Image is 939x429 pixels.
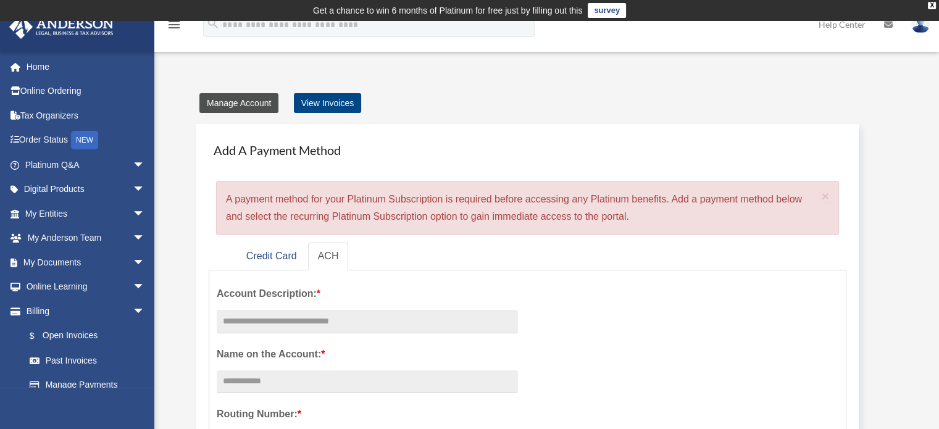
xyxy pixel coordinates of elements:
div: NEW [71,131,98,149]
span: $ [36,328,43,344]
a: Tax Organizers [9,103,164,128]
div: close [928,2,936,9]
span: arrow_drop_down [133,201,157,227]
a: Order StatusNEW [9,128,164,153]
a: My Anderson Teamarrow_drop_down [9,226,164,251]
label: Account Description: [217,285,518,302]
a: Platinum Q&Aarrow_drop_down [9,152,164,177]
a: $Open Invoices [17,323,164,349]
span: arrow_drop_down [133,299,157,324]
span: arrow_drop_down [133,226,157,251]
a: Billingarrow_drop_down [9,299,164,323]
a: Home [9,54,164,79]
a: Manage Account [199,93,278,113]
a: menu [167,22,182,32]
i: menu [167,17,182,32]
a: Digital Productsarrow_drop_down [9,177,164,202]
a: Credit Card [236,243,307,270]
i: search [206,17,220,30]
a: Past Invoices [17,348,164,373]
label: Routing Number: [217,406,518,423]
span: arrow_drop_down [133,152,157,178]
span: arrow_drop_down [133,177,157,202]
img: Anderson Advisors Platinum Portal [6,15,117,39]
a: Online Learningarrow_drop_down [9,275,164,299]
a: Online Ordering [9,79,164,104]
a: My Entitiesarrow_drop_down [9,201,164,226]
a: survey [588,3,626,18]
h4: Add A Payment Method [209,136,846,164]
a: View Invoices [294,93,361,113]
span: arrow_drop_down [133,275,157,300]
span: arrow_drop_down [133,250,157,275]
img: User Pic [911,15,930,33]
a: ACH [308,243,349,270]
label: Name on the Account: [217,346,518,363]
a: My Documentsarrow_drop_down [9,250,164,275]
span: × [822,189,830,203]
button: Close [822,190,830,202]
a: Manage Payments [17,373,157,398]
div: A payment method for your Platinum Subscription is required before accessing any Platinum benefit... [216,181,839,235]
div: Get a chance to win 6 months of Platinum for free just by filling out this [313,3,583,18]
